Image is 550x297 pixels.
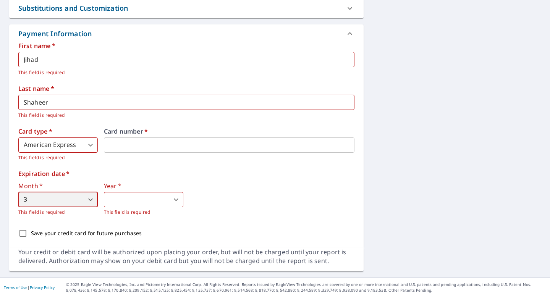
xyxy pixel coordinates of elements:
[66,282,546,293] p: © 2025 Eagle View Technologies, Inc. and Pictometry International Corp. All Rights Reserved. Repo...
[18,3,128,13] div: Substitutions and Customization
[104,183,183,189] label: Year
[104,128,354,134] label: Card number
[18,171,354,177] label: Expiration date
[18,43,354,49] label: First name
[4,285,27,290] a: Terms of Use
[18,137,98,153] div: American Express
[18,192,98,207] div: 3
[18,154,98,161] p: This field is required
[31,229,142,237] p: Save your credit card for future purchases
[18,69,349,76] p: This field is required
[18,248,354,265] div: Your credit or debit card will be authorized upon placing your order, but will not be charged unt...
[18,29,95,39] div: Payment Information
[4,285,55,290] p: |
[9,24,364,43] div: Payment Information
[18,208,98,216] p: This field is required
[30,285,55,290] a: Privacy Policy
[18,86,354,92] label: Last name
[18,128,98,134] label: Card type
[104,137,354,153] iframe: secure payment field
[104,208,183,216] p: This field is required
[18,183,98,189] label: Month
[18,111,349,119] p: This field is required
[104,192,183,207] div: ​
